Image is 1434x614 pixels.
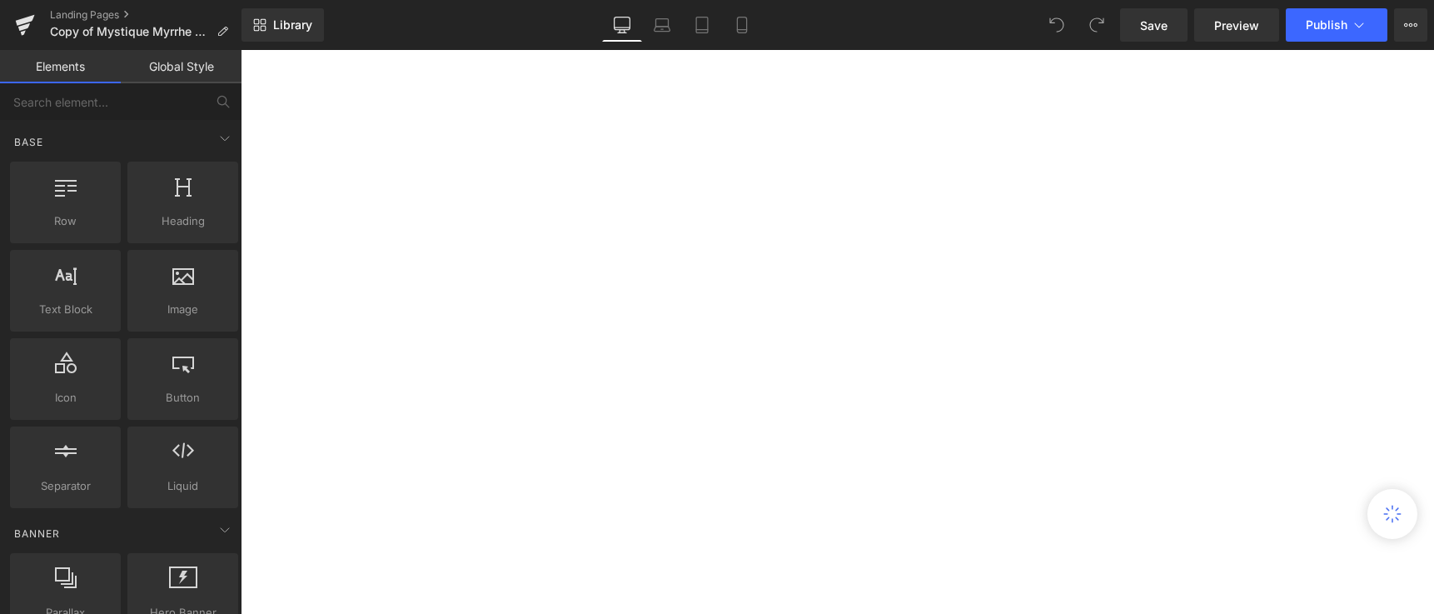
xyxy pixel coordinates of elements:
[50,25,210,38] span: Copy of Mystique Myrrhe - Limited Edition V1
[602,8,642,42] a: Desktop
[1080,8,1113,42] button: Redo
[642,8,682,42] a: Laptop
[15,301,116,318] span: Text Block
[1140,17,1168,34] span: Save
[241,8,324,42] a: New Library
[132,212,233,230] span: Heading
[722,8,762,42] a: Mobile
[132,301,233,318] span: Image
[12,134,45,150] span: Base
[1394,8,1427,42] button: More
[682,8,722,42] a: Tablet
[132,477,233,495] span: Liquid
[15,389,116,407] span: Icon
[12,526,62,542] span: Banner
[15,212,116,230] span: Row
[132,389,233,407] span: Button
[1306,18,1347,32] span: Publish
[121,50,241,83] a: Global Style
[1214,17,1259,34] span: Preview
[1286,8,1387,42] button: Publish
[50,8,241,22] a: Landing Pages
[273,17,312,32] span: Library
[1194,8,1279,42] a: Preview
[1040,8,1073,42] button: Undo
[15,477,116,495] span: Separator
